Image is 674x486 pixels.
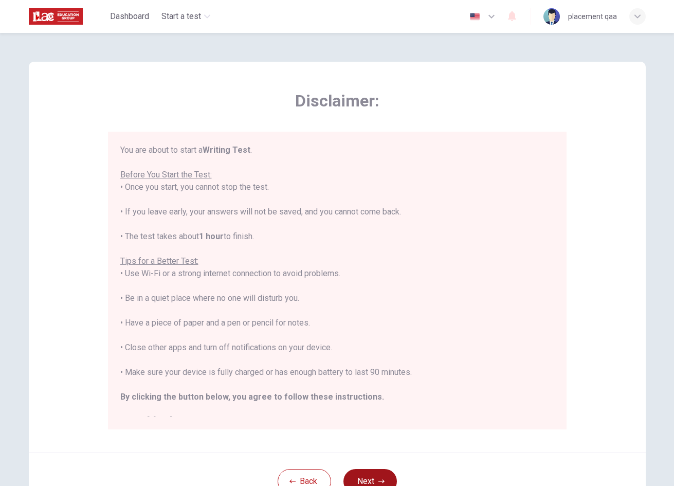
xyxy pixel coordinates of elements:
u: Tips for a Better Test: [120,256,198,266]
img: Profile picture [543,8,560,25]
span: Disclaimer: [108,91,567,111]
div: You are about to start a . • Once you start, you cannot stop the test. • If you leave early, your... [120,144,554,428]
img: en [468,13,481,21]
h2: Good luck! [120,416,554,428]
b: By clicking the button below, you agree to follow these instructions. [120,392,384,402]
b: Writing Test [203,145,250,155]
img: ILAC logo [29,6,83,27]
span: Start a test [161,10,201,23]
span: Dashboard [110,10,149,23]
a: ILAC logo [29,6,106,27]
div: placement qaa [568,10,617,23]
u: Before You Start the Test: [120,170,212,179]
button: Dashboard [106,7,153,26]
b: 1 hour [199,231,224,241]
button: Start a test [157,7,214,26]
